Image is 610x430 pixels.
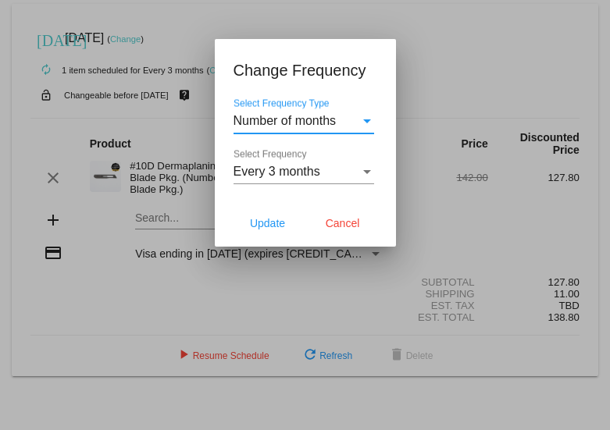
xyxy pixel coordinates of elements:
span: Cancel [326,217,360,229]
span: Update [250,217,285,229]
mat-select: Select Frequency Type [234,114,374,128]
span: Number of months [234,114,337,127]
h1: Change Frequency [234,58,377,83]
span: Every 3 months [234,165,320,178]
button: Update [234,209,302,237]
button: Cancel [309,209,377,237]
mat-select: Select Frequency [234,165,374,179]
